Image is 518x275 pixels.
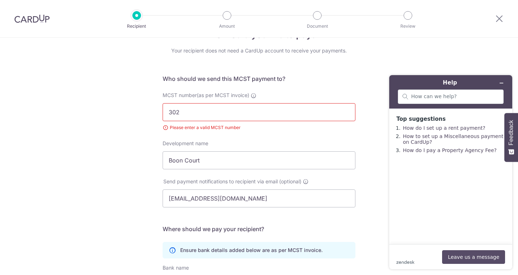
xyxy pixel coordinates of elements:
[163,47,355,54] div: Your recipient does not need a CardUp account to receive your payments.
[383,69,518,275] iframe: Find more information here
[110,23,163,30] p: Recipient
[504,113,518,162] button: Feedback - Show survey
[163,264,189,271] label: Bank name
[163,124,355,131] div: Please enter a valid MCST number
[163,92,249,98] span: MCST number(as per MCST invoice)
[163,103,355,121] input: Example: 0001
[163,140,208,147] label: Development name
[200,23,254,30] p: Amount
[163,178,301,185] span: Send payment notifications to recipient via email (optional)
[508,120,514,145] span: Feedback
[16,5,31,12] span: Help
[163,189,355,207] input: Enter email address
[381,23,435,30] p: Review
[14,14,50,23] img: CardUp
[180,247,323,254] p: Ensure bank details added below are as per MCST invoice.
[291,23,344,30] p: Document
[163,225,355,233] h5: Where should we pay your recipient?
[163,74,355,83] h5: Who should we send this MCST payment to?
